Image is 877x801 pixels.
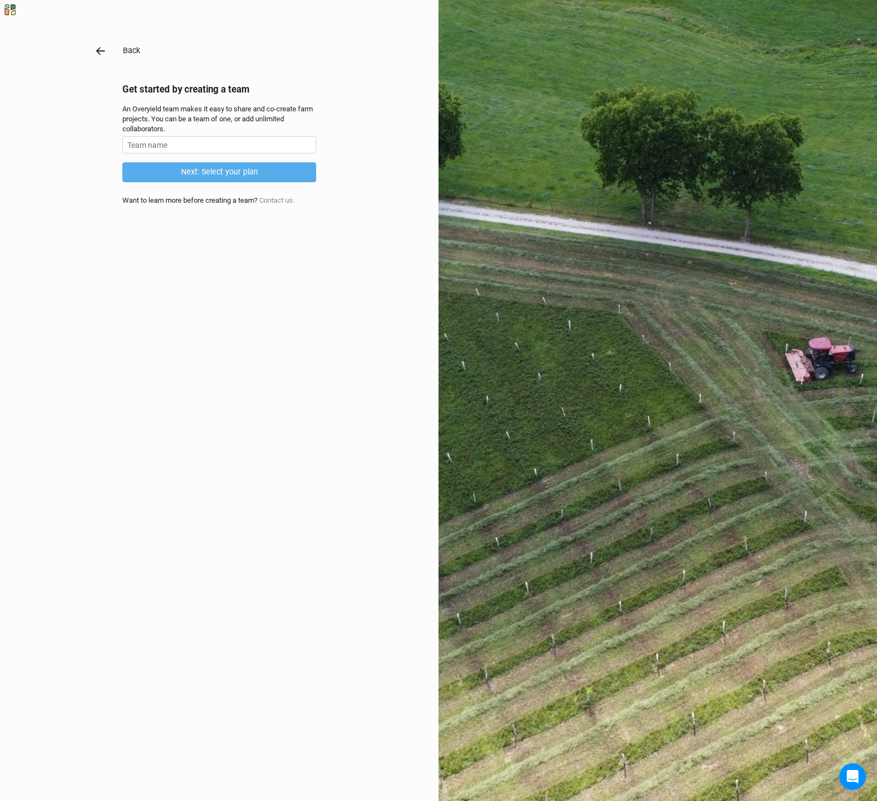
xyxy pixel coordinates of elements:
div: Open Intercom Messenger [839,763,866,790]
div: An Overyield team makes it easy to share and co-create farm projects. You can be a team of one, o... [122,104,316,135]
button: Back [122,44,141,57]
h2: Get started by creating a team [122,84,316,95]
input: Team name [122,136,316,153]
button: Next: Select your plan [122,162,316,182]
div: Want to learn more before creating a team? [122,196,316,206]
a: Contact us. [259,196,295,204]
